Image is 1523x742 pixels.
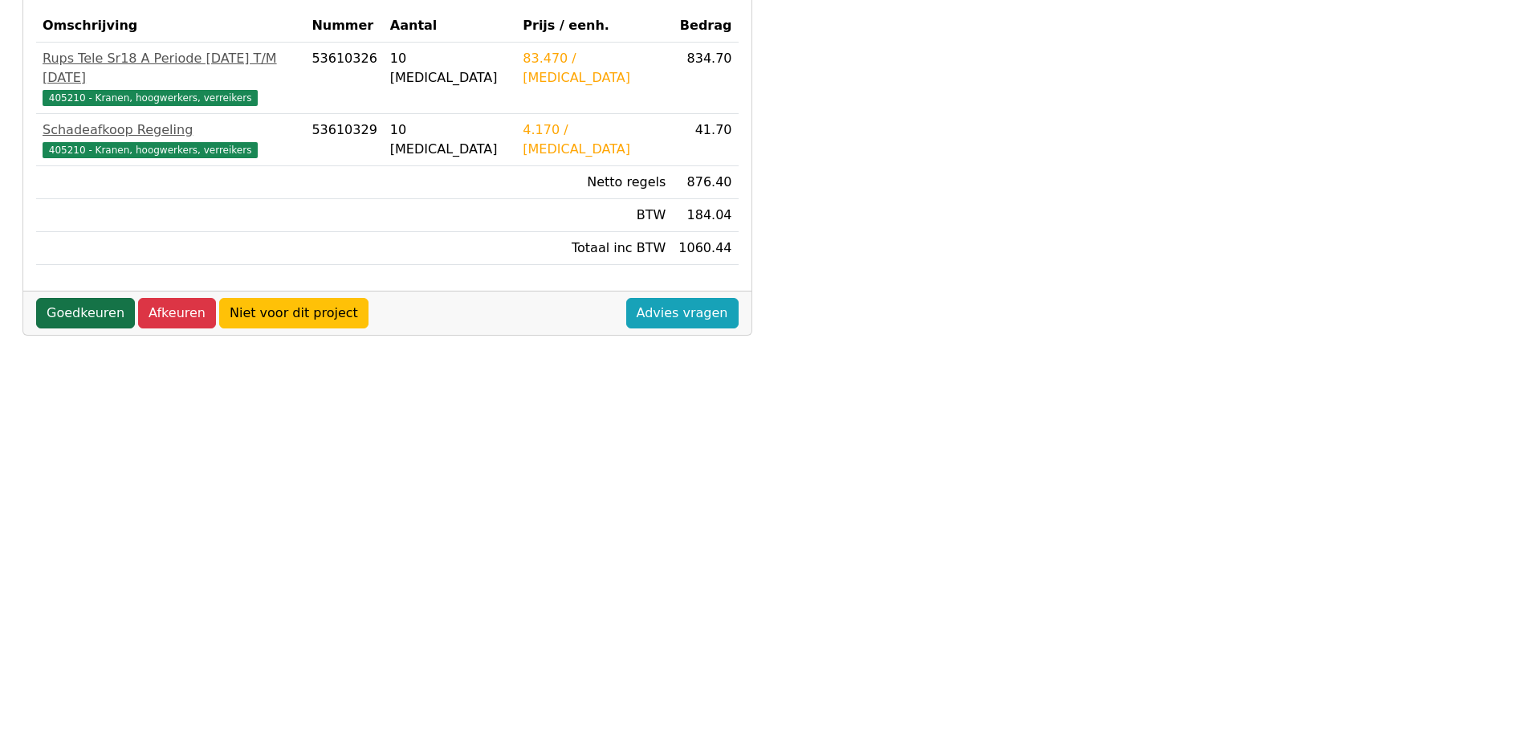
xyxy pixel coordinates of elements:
[390,49,510,88] div: 10 [MEDICAL_DATA]
[305,43,383,114] td: 53610326
[219,298,369,328] a: Niet voor dit project
[384,10,516,43] th: Aantal
[516,232,672,265] td: Totaal inc BTW
[516,166,672,199] td: Netto regels
[672,114,738,166] td: 41.70
[36,298,135,328] a: Goedkeuren
[523,120,666,159] div: 4.170 / [MEDICAL_DATA]
[43,120,299,159] a: Schadeafkoop Regeling405210 - Kranen, hoogwerkers, verreikers
[138,298,216,328] a: Afkeuren
[43,90,258,106] span: 405210 - Kranen, hoogwerkers, verreikers
[672,166,738,199] td: 876.40
[516,10,672,43] th: Prijs / eenh.
[43,49,299,88] div: Rups Tele Sr18 A Periode [DATE] T/M [DATE]
[36,10,305,43] th: Omschrijving
[672,199,738,232] td: 184.04
[672,43,738,114] td: 834.70
[516,199,672,232] td: BTW
[672,10,738,43] th: Bedrag
[390,120,510,159] div: 10 [MEDICAL_DATA]
[43,120,299,140] div: Schadeafkoop Regeling
[523,49,666,88] div: 83.470 / [MEDICAL_DATA]
[672,232,738,265] td: 1060.44
[43,142,258,158] span: 405210 - Kranen, hoogwerkers, verreikers
[305,10,383,43] th: Nummer
[305,114,383,166] td: 53610329
[626,298,739,328] a: Advies vragen
[43,49,299,107] a: Rups Tele Sr18 A Periode [DATE] T/M [DATE]405210 - Kranen, hoogwerkers, verreikers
